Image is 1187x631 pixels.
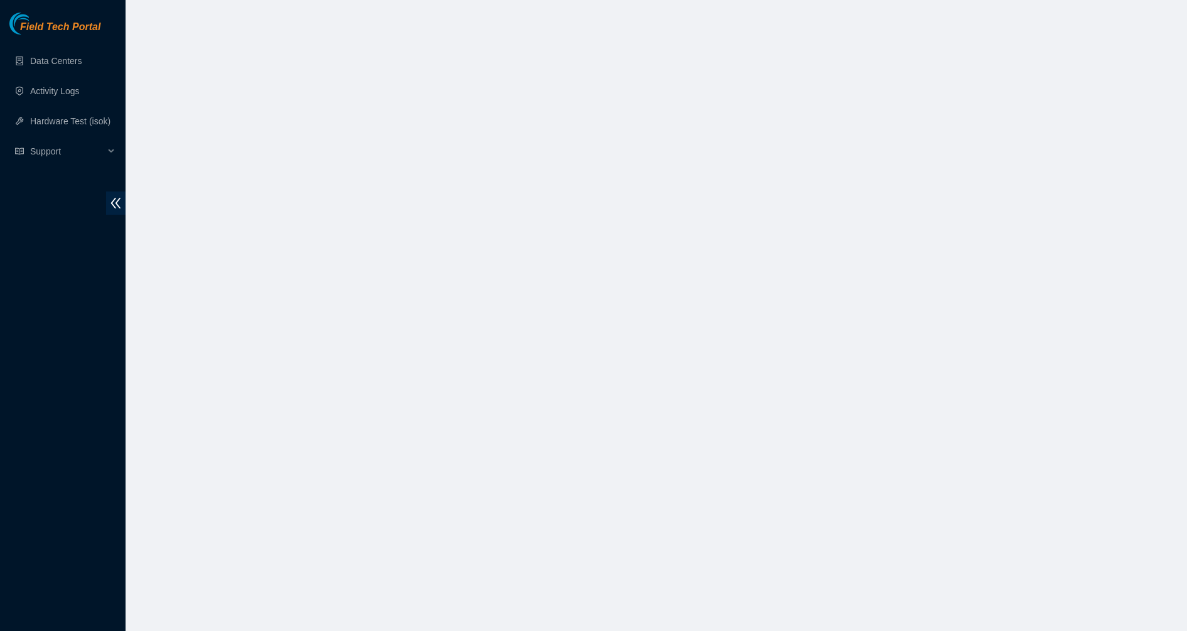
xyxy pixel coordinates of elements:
[9,23,100,39] a: Akamai TechnologiesField Tech Portal
[30,56,82,66] a: Data Centers
[9,13,63,35] img: Akamai Technologies
[15,147,24,156] span: read
[106,191,126,215] span: double-left
[30,86,80,96] a: Activity Logs
[30,139,104,164] span: Support
[30,116,110,126] a: Hardware Test (isok)
[20,21,100,33] span: Field Tech Portal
